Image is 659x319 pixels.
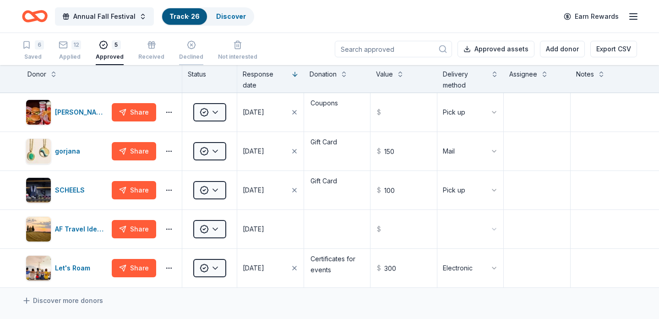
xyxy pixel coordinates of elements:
[96,37,124,65] button: 5Approved
[27,69,46,80] div: Donor
[305,133,370,170] textarea: Gift Card
[237,210,304,248] button: [DATE]
[182,65,237,93] div: Status
[26,138,108,164] button: Image for gorjanagorjana
[71,40,81,49] div: 12
[138,37,164,65] button: Received
[243,146,264,157] div: [DATE]
[26,99,108,125] button: Image for Freddy's Frozen Custard & Steakburgers[PERSON_NAME]'s Frozen Custard & Steakburgers
[112,142,156,160] button: Share
[96,48,124,55] div: Approved
[26,139,51,164] img: Image for gorjana
[218,37,257,65] button: Not interested
[237,93,304,132] button: [DATE]
[22,53,44,60] div: Saved
[26,178,51,203] img: Image for SCHEELS
[55,185,88,196] div: SCHEELS
[55,263,94,274] div: Let's Roam
[55,107,108,118] div: [PERSON_NAME]'s Frozen Custard & Steakburgers
[22,295,103,306] a: Discover more donors
[22,5,48,27] a: Home
[243,107,264,118] div: [DATE]
[590,41,637,57] button: Export CSV
[55,7,154,26] button: Annual Fall Festival
[35,40,44,49] div: 6
[576,69,594,80] div: Notes
[305,94,370,131] textarea: Coupons
[243,224,264,235] div: [DATE]
[218,53,257,60] div: Not interested
[305,172,370,209] textarea: Gift Card
[243,263,264,274] div: [DATE]
[161,7,254,26] button: Track· 26Discover
[243,69,288,91] div: Response date
[169,12,200,20] a: Track· 26
[26,256,51,280] img: Image for Let's Roam
[26,216,108,242] button: Image for AF Travel IdeasAF Travel Ideas
[112,181,156,199] button: Share
[237,249,304,287] button: [DATE]
[335,41,452,57] input: Search approved
[26,100,51,125] img: Image for Freddy's Frozen Custard & Steakburgers
[55,146,84,157] div: gorjana
[305,250,370,286] textarea: Certificates for events
[237,171,304,209] button: [DATE]
[59,53,81,60] div: Applied
[26,177,108,203] button: Image for SCHEELSSCHEELS
[112,103,156,121] button: Share
[112,259,156,277] button: Share
[179,37,203,65] button: Declined
[540,41,585,57] button: Add donor
[443,69,488,91] div: Delivery method
[310,69,337,80] div: Donation
[55,224,108,235] div: AF Travel Ideas
[112,220,156,238] button: Share
[509,69,537,80] div: Assignee
[26,217,51,242] img: Image for AF Travel Ideas
[376,69,393,80] div: Value
[112,35,121,44] div: 5
[138,53,164,60] div: Received
[457,41,534,57] button: Approved assets
[179,53,203,60] div: Declined
[216,12,246,20] a: Discover
[558,8,624,25] a: Earn Rewards
[22,37,44,65] button: 6Saved
[26,255,108,281] button: Image for Let's RoamLet's Roam
[237,132,304,170] button: [DATE]
[243,185,264,196] div: [DATE]
[59,37,81,65] button: 12Applied
[73,11,136,22] span: Annual Fall Festival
